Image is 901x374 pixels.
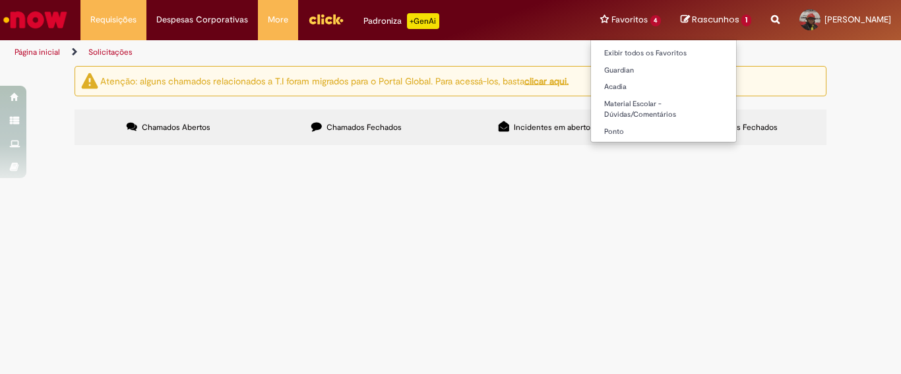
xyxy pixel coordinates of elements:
[681,14,751,26] a: Rascunhos
[142,122,210,133] span: Chamados Abertos
[156,13,248,26] span: Despesas Corporativas
[100,75,569,86] ng-bind-html: Atenção: alguns chamados relacionados a T.I foram migrados para o Portal Global. Para acessá-los,...
[10,40,591,65] ul: Trilhas de página
[308,9,344,29] img: click_logo_yellow_360x200.png
[591,97,737,121] a: Material Escolar - Dúvidas/Comentários
[591,80,737,94] a: Acadia
[702,122,778,133] span: Incidentes Fechados
[741,15,751,26] span: 1
[524,75,569,86] a: clicar aqui.
[591,46,737,61] a: Exibir todos os Favoritos
[1,7,69,33] img: ServiceNow
[650,15,662,26] span: 4
[88,47,133,57] a: Solicitações
[591,125,737,139] a: Ponto
[824,14,891,25] span: [PERSON_NAME]
[407,13,439,29] p: +GenAi
[611,13,648,26] span: Favoritos
[15,47,60,57] a: Página inicial
[591,63,737,78] a: Guardian
[590,40,737,142] ul: Favoritos
[514,122,590,133] span: Incidentes em aberto
[90,13,137,26] span: Requisições
[326,122,402,133] span: Chamados Fechados
[692,13,739,26] span: Rascunhos
[268,13,288,26] span: More
[363,13,439,29] div: Padroniza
